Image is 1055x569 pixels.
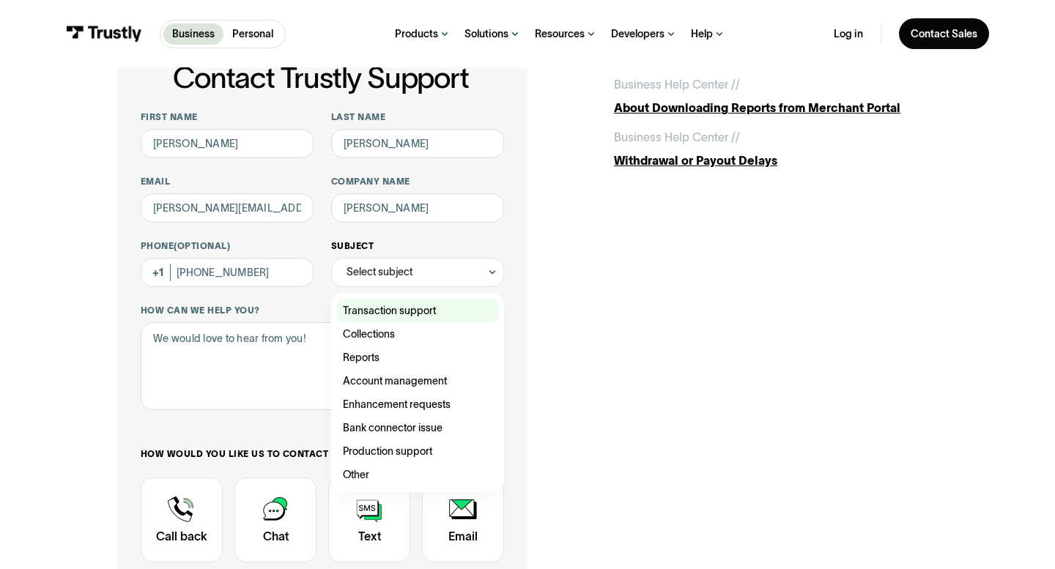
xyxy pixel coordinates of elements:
input: Alex [141,129,314,158]
nav: Select subject [331,287,504,492]
a: Business [163,23,223,45]
span: Enhancement requests [343,395,451,413]
div: Resources [535,27,585,40]
label: Phone [141,240,314,252]
label: How would you like us to contact you? [141,448,504,460]
span: (Optional) [174,241,230,250]
div: Select subject [347,263,412,280]
span: Reports [343,349,380,366]
a: Log in [834,27,863,40]
label: Company name [331,176,504,187]
a: Personal [223,23,282,45]
label: Email [141,176,314,187]
a: Contact Sales [899,18,989,49]
div: Help [691,27,713,40]
div: Select subject [331,258,504,287]
div: / [736,128,740,146]
img: Trustly Logo [66,26,142,42]
p: Business [172,26,215,42]
input: (555) 555-5555 [141,258,314,287]
input: Howard [331,129,504,158]
a: Business Help Center //Withdrawal or Payout Delays [614,128,938,169]
div: Withdrawal or Payout Delays [614,152,938,169]
h1: Contact Trustly Support [138,62,504,94]
div: Solutions [464,27,508,40]
div: About Downloading Reports from Merchant Portal [614,99,938,116]
p: Personal [232,26,273,42]
label: First name [141,111,314,123]
span: Bank connector issue [343,419,443,436]
input: ASPcorp [331,193,504,223]
input: alex@mail.com [141,193,314,223]
a: Business Help Center //About Downloading Reports from Merchant Portal [614,75,938,116]
span: Collections [343,325,395,343]
div: / [736,75,740,93]
div: Developers [611,27,665,40]
span: Account management [343,372,447,390]
span: Production support [343,442,432,460]
label: Subject [331,240,504,252]
span: Other [343,466,369,483]
label: How can we help you? [141,305,504,316]
span: Transaction support [343,302,436,319]
div: Contact Sales [911,27,977,40]
div: Business Help Center / [614,128,736,146]
div: Products [395,27,438,40]
div: Business Help Center / [614,75,736,93]
label: Last name [331,111,504,123]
